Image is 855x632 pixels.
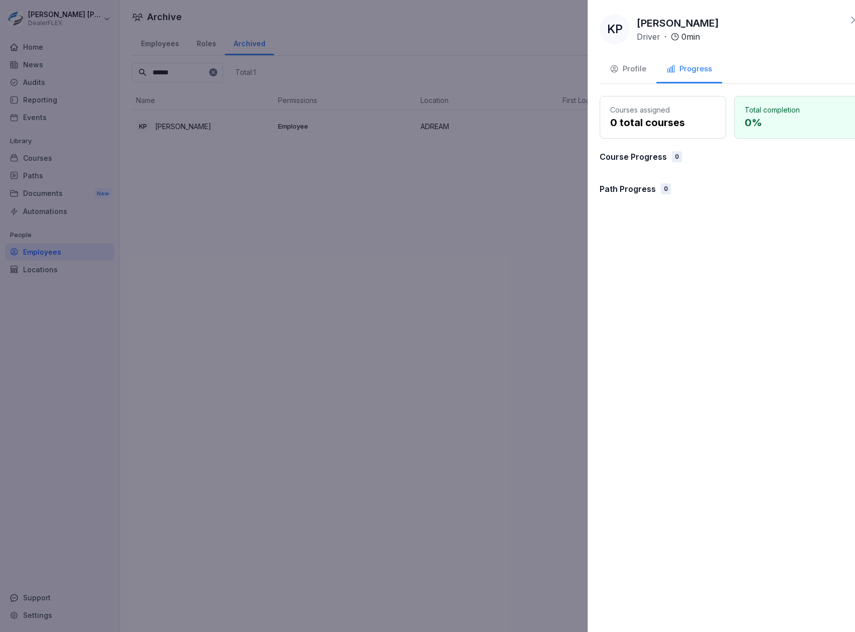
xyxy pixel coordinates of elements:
[637,31,660,43] p: Driver
[681,31,700,43] p: 0 min
[745,104,850,115] p: Total completion
[610,115,716,130] p: 0 total courses
[600,14,630,44] div: KP
[600,56,656,83] button: Profile
[637,16,719,31] p: [PERSON_NAME]
[661,183,671,194] div: 0
[610,104,716,115] p: Courses assigned
[666,63,712,75] div: Progress
[637,31,700,43] div: ·
[656,56,722,83] button: Progress
[745,115,850,130] p: 0 %
[600,183,656,195] p: Path Progress
[672,151,682,162] div: 0
[610,63,646,75] div: Profile
[600,151,667,163] p: Course Progress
